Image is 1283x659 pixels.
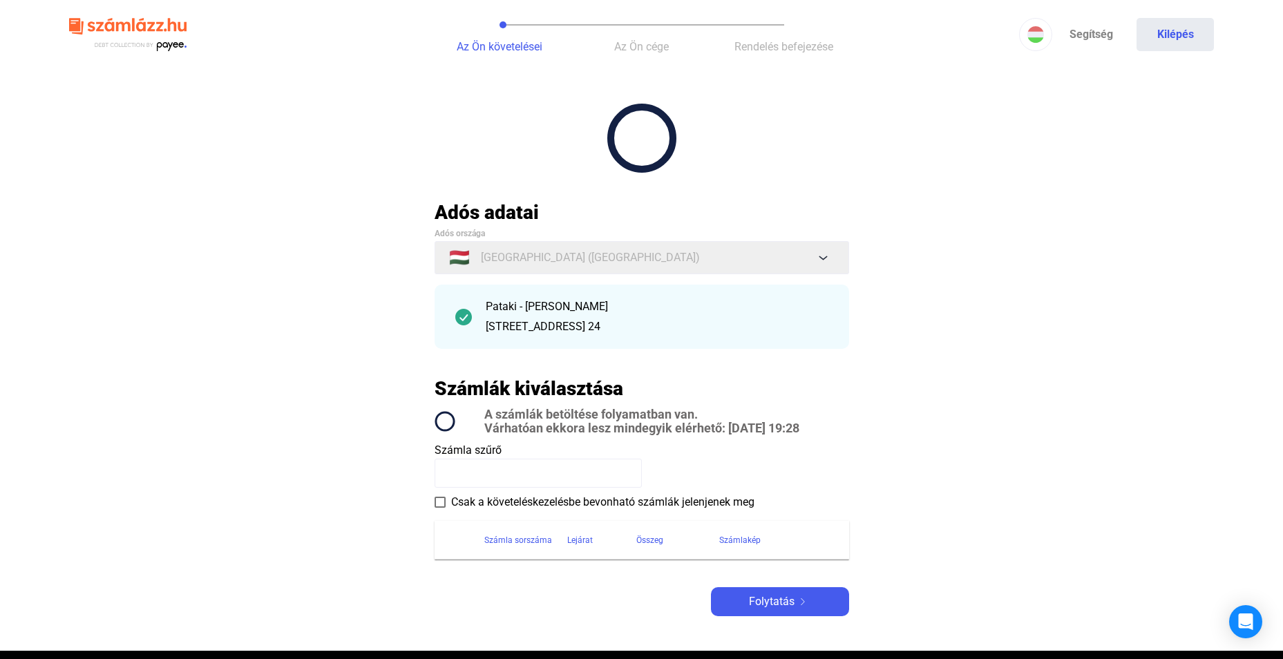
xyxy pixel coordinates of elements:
div: Lejárat [567,532,593,548]
span: Adós országa [435,229,485,238]
div: Open Intercom Messenger [1229,605,1262,638]
button: HU [1019,18,1052,51]
div: Számla sorszáma [484,532,552,548]
span: [GEOGRAPHIC_DATA] ([GEOGRAPHIC_DATA]) [481,249,700,266]
span: Az Ön cége [614,40,669,53]
img: checkmark-darker-green-circle [455,309,472,325]
span: Csak a követeléskezelésbe bevonható számlák jelenjenek meg [451,494,754,510]
span: Az Ön követelései [457,40,542,53]
span: Rendelés befejezése [734,40,833,53]
span: Számla szűrő [435,443,502,457]
div: Lejárat [567,532,636,548]
div: Összeg [636,532,663,548]
span: Folytatás [749,593,795,610]
div: Számla sorszáma [484,532,567,548]
h2: Számlák kiválasztása [435,376,623,401]
img: HU [1027,26,1044,43]
span: 🇭🇺 [449,249,470,266]
img: szamlazzhu-logo [69,12,187,57]
div: Számlakép [719,532,761,548]
button: 🇭🇺[GEOGRAPHIC_DATA] ([GEOGRAPHIC_DATA]) [435,241,849,274]
button: Folytatásarrow-right-white [711,587,849,616]
div: Pataki - [PERSON_NAME] [486,298,828,315]
a: Segítség [1052,18,1130,51]
div: Számlakép [719,532,833,548]
div: [STREET_ADDRESS] 24 [486,318,828,335]
div: Összeg [636,532,719,548]
button: Kilépés [1137,18,1214,51]
span: A számlák betöltése folyamatban van. [484,408,799,421]
img: arrow-right-white [795,598,811,605]
span: Várhatóan ekkora lesz mindegyik elérhető: [DATE] 19:28 [484,421,799,435]
h2: Adós adatai [435,200,849,225]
